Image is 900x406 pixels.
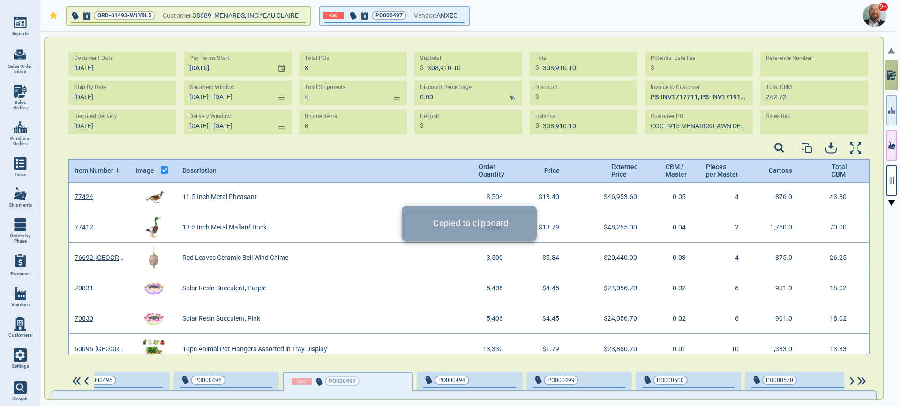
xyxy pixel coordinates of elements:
[420,113,439,120] label: Deposit
[700,182,751,212] div: 4
[13,396,28,402] span: Search
[769,167,792,174] span: Cartons
[542,345,559,353] span: $1.79
[14,348,27,362] img: menu_icon
[163,10,193,22] span: Customer:
[68,110,171,134] input: MM/DD/YY
[8,332,32,338] span: Customers
[573,303,648,334] div: $24,056.70
[75,315,93,322] a: 70830
[305,113,337,120] label: Unique Items
[71,377,82,385] img: DoubleArrowIcon
[14,317,27,331] img: menu_icon
[142,246,165,269] img: 76692-MNImg
[414,10,436,22] span: Vendor:
[651,55,695,62] label: Potential Late Fee
[214,12,299,19] span: MENARDS, INC.*EAU CLAIRE
[305,55,329,62] label: Total POs
[7,233,33,244] span: Orders by Phase
[10,271,30,277] span: Expenses
[651,63,654,73] p: $
[487,193,503,200] span: 3,504
[700,303,751,334] div: 6
[700,334,751,364] div: 10
[805,182,859,212] div: 43.80
[766,376,793,385] span: PO000570
[657,376,684,385] span: PO000500
[182,345,327,353] span: 10pc Animal Pot Hangers Assorted in Tray Display
[320,7,469,25] button: PO000497Vendor:ANXZC
[805,212,859,243] div: 70.00
[11,302,30,308] span: Vendors
[436,10,457,22] span: ANXZC
[648,303,700,334] div: 0.02
[193,10,214,22] span: 38689
[420,121,424,131] p: $
[12,31,29,37] span: Reports
[189,55,229,62] label: Pay Terms Start
[142,337,165,361] img: 60095-MNImg
[770,223,792,231] span: 1,750.0
[182,167,217,174] span: Description
[487,315,503,322] span: 5,406
[74,113,117,120] label: Required Delivery
[535,84,557,91] label: Discount
[848,377,856,385] img: ArrowIcon
[420,55,441,62] label: Subtotal
[182,193,257,200] span: 11.5 Inch Metal Pheasant
[648,212,700,243] div: 0.04
[14,85,27,98] img: menu_icon
[305,84,345,91] label: Total Shipments
[863,4,886,27] img: Avatar
[97,11,151,20] span: ORD-01493-W1Y8L5
[700,212,751,243] div: 2
[142,215,165,239] img: 77412Img
[142,307,165,330] img: 70830Img
[14,187,27,200] img: menu_icon
[7,100,33,111] span: Sales Orders
[75,284,93,292] a: 70831
[15,172,26,177] span: Tasks
[573,212,648,243] div: $48,265.00
[7,64,33,74] span: Sales Order Inbox
[651,113,683,120] label: Customer PO
[766,113,791,120] label: Sales Rep
[487,284,503,292] span: 5,406
[766,84,792,91] label: Total CBM
[775,254,792,261] span: 875.0
[14,218,27,231] img: menu_icon
[542,284,559,292] span: $4.45
[766,55,812,62] label: Reference Number
[189,84,235,91] label: Shipment Window
[805,303,859,334] div: 18.02
[182,254,288,261] span: Red Leaves Ceramic Bell Wind Chime
[805,243,859,273] div: 26.25
[832,163,846,178] span: Total CBM
[142,185,165,208] img: 77424Img
[429,218,508,228] span: Copied to clipboard
[182,223,267,231] span: 18.5 Inch Metal Mallard Duck
[135,167,154,174] span: Image
[74,55,113,62] label: Document Date
[535,113,555,120] label: Balance
[573,273,648,303] div: $24,056.70
[535,55,548,62] label: Total
[75,193,93,200] a: 77424
[14,157,27,170] img: menu_icon
[510,93,515,103] p: %
[14,121,27,134] img: menu_icon
[648,334,700,364] div: 0.01
[648,273,700,303] div: 0.02
[14,287,27,300] img: menu_icon
[770,345,792,353] span: 1,333.0
[9,202,32,208] span: Shipments
[479,163,504,178] span: Order Quantity
[487,254,503,261] span: 3,500
[82,377,90,385] img: ArrowIcon
[74,84,106,91] label: Ship By Date
[544,167,560,174] span: Price
[375,11,403,20] span: PO000497
[68,52,171,76] input: MM/DD/YY
[573,182,648,212] div: $46,953.60
[666,163,687,178] span: CBM / Master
